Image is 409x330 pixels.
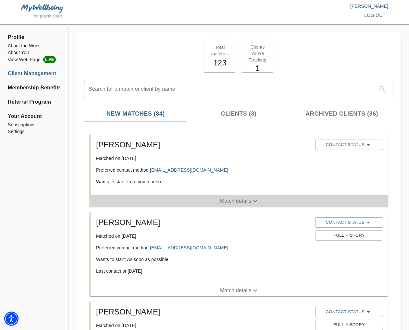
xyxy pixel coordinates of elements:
a: View Web PageLIVE [8,56,60,63]
button: Match details [91,195,388,207]
li: View Web Page [8,56,60,63]
h5: [PERSON_NAME] [96,217,310,228]
h5: [PERSON_NAME] [96,307,310,317]
span: LIVE [43,56,56,63]
p: Matched on [DATE] [96,322,310,329]
a: [EMAIL_ADDRESS][DOMAIN_NAME] [150,167,228,173]
span: for practitioners [34,14,63,18]
button: Full History [315,230,383,241]
p: [PERSON_NAME] [204,3,388,9]
span: Archived Clients (36) [294,109,390,118]
a: Membership Benefits [8,84,60,92]
p: Match details [220,197,251,205]
button: Contact Status [315,307,383,317]
span: log out [364,11,386,19]
a: About You [8,49,60,56]
span: Your Account [8,112,60,120]
span: Clients (3) [191,109,287,118]
img: MyWellbeing [21,4,63,12]
p: Wants to start: In a month or so [96,178,310,185]
p: Clients You're Tracking [245,44,270,63]
button: Contact Status [315,217,383,228]
button: log out [362,9,388,21]
a: [EMAIL_ADDRESS][DOMAIN_NAME] [150,245,228,250]
p: Preferred contact method: [96,167,310,173]
p: Total matches [207,44,232,57]
a: Subscriptions [8,121,60,128]
span: Full History [318,321,380,329]
a: Referral Program [8,98,60,106]
p: Last contact on [DATE] [96,268,310,274]
span: Profile [8,33,60,41]
a: Settings [8,128,60,135]
p: Match details [220,287,251,294]
span: Full History [318,232,380,239]
p: Wants to start: As soon as possible [96,256,310,263]
span: Contact Status [318,219,380,226]
h5: [PERSON_NAME] [96,140,310,150]
span: Contact Status [318,308,380,316]
button: Contact Status [315,140,383,150]
button: Full History [315,320,383,330]
a: Client Management [8,70,60,77]
p: Preferred contact method: [96,245,310,251]
h5: 123 [207,58,232,68]
a: About the Work [8,42,60,49]
div: Accessibility Menu [4,312,19,326]
h5: 1 [245,63,270,74]
button: Match details [91,285,388,296]
span: Contact Status [318,141,380,149]
span: New Matches (84) [88,109,183,118]
p: Matched on [DATE] [96,155,310,162]
p: Matched on [DATE] [96,233,310,239]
